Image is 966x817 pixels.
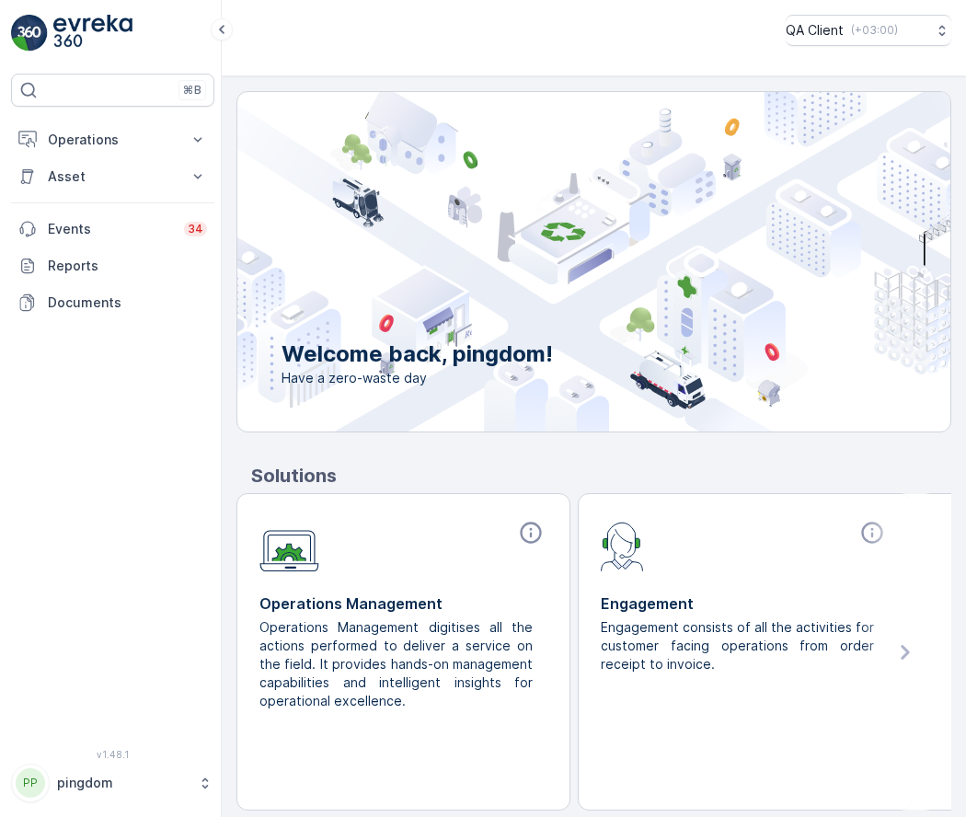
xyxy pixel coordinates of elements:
img: module-icon [601,520,644,571]
img: city illustration [155,92,950,432]
span: Have a zero-waste day [282,369,553,387]
img: logo [11,15,48,52]
img: logo_light-DOdMpM7g.png [53,15,132,52]
p: QA Client [786,21,844,40]
p: ( +03:00 ) [851,23,898,38]
button: Operations [11,121,214,158]
a: Reports [11,247,214,284]
button: QA Client(+03:00) [786,15,951,46]
div: PP [16,768,45,798]
p: Operations [48,131,178,149]
p: 34 [188,222,203,236]
p: ⌘B [183,83,201,98]
p: Engagement [601,593,889,615]
span: v 1.48.1 [11,749,214,760]
p: Operations Management digitises all the actions performed to deliver a service on the field. It p... [259,618,533,710]
p: Solutions [251,462,951,489]
img: module-icon [259,520,319,572]
p: Engagement consists of all the activities for customer facing operations from order receipt to in... [601,618,874,673]
button: PPpingdom [11,764,214,802]
p: Documents [48,293,207,312]
button: Asset [11,158,214,195]
p: Operations Management [259,593,547,615]
p: Welcome back, pingdom! [282,339,553,369]
p: Reports [48,257,207,275]
a: Events34 [11,211,214,247]
p: Events [48,220,173,238]
p: Asset [48,167,178,186]
a: Documents [11,284,214,321]
p: pingdom [57,774,189,792]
